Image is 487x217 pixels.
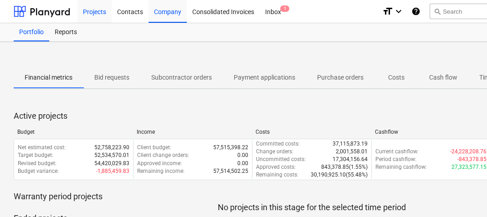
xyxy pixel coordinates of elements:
[311,171,368,179] p: 30,190,925.10 ( 55.48% )
[333,140,368,148] p: 37,115,873.19
[256,129,368,135] div: Costs
[280,5,289,12] span: 1
[94,73,129,82] p: Bid requests
[17,129,129,135] div: Budget
[429,73,457,82] p: Cash flow
[94,144,129,151] p: 52,758,223.90
[237,160,248,167] p: 0.00
[213,167,248,175] p: 57,514,502.25
[375,156,416,163] p: Period cashflow :
[137,151,189,159] p: Client change orders :
[256,140,300,148] p: Committed costs :
[256,171,298,179] p: Remaining costs :
[18,151,53,159] p: Target budget :
[333,156,368,163] p: 17,304,156.64
[213,144,248,151] p: 57,515,398.22
[25,73,72,82] p: Financial metrics
[18,167,59,175] p: Budget variance :
[14,23,49,41] a: Portfolio
[317,73,364,82] p: Purchase orders
[234,73,295,82] p: Payment applications
[375,129,487,135] div: Cashflow
[450,148,487,156] p: -24,228,208.76
[385,73,407,82] p: Costs
[336,148,368,156] p: 2,001,558.01
[49,23,82,41] a: Reports
[457,156,487,163] p: -843,378.85
[411,6,420,17] i: Knowledge base
[256,156,306,163] p: Uncommitted costs :
[375,148,419,156] p: Current cashflow :
[237,151,248,159] p: 0.00
[137,167,185,175] p: Remaining income :
[94,151,129,159] p: 52,534,570.01
[256,148,293,156] p: Change orders :
[94,160,129,167] p: 54,420,029.83
[375,163,427,171] p: Remaining cashflow :
[321,163,368,171] p: 843,378.85 ( 1.55% )
[441,173,487,217] iframe: Chat Widget
[256,163,296,171] p: Approved costs :
[18,144,66,151] p: Net estimated cost :
[18,160,56,167] p: Revised budget :
[96,167,129,175] p: -1,885,459.83
[393,6,404,17] i: keyboard_arrow_down
[137,129,249,135] div: Income
[451,163,487,171] p: 27,323,577.15
[382,6,393,17] i: format_size
[137,144,171,151] p: Client budget :
[137,160,182,167] p: Approved income :
[151,73,212,82] p: Subcontractor orders
[434,8,441,15] span: search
